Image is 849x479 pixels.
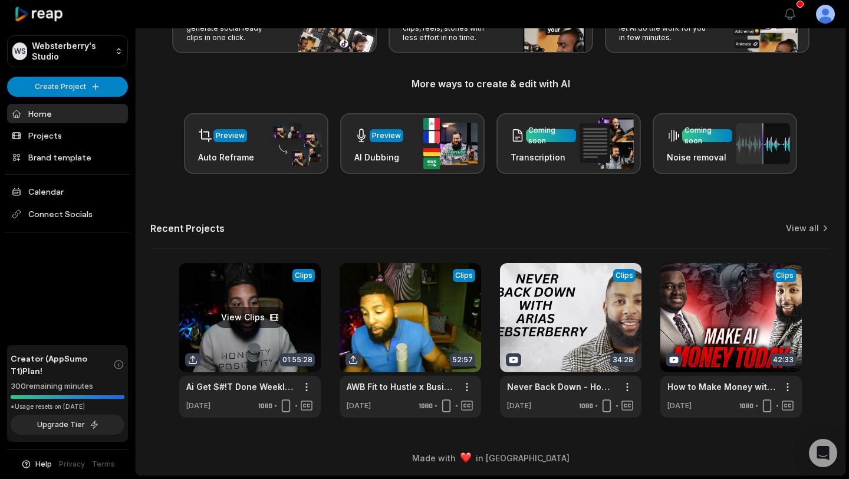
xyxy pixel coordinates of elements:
[150,222,225,234] h2: Recent Projects
[35,459,52,470] span: Help
[7,182,128,201] a: Calendar
[11,352,113,377] span: Creator (AppSumo T1) Plan!
[423,118,478,169] img: ai_dubbing.png
[403,14,494,42] p: Add captions to your clips, reels, stories with less effort in no time.
[12,42,27,60] div: WS
[11,402,124,411] div: *Usage resets on [DATE]
[511,151,576,163] h3: Transcription
[786,222,819,234] a: View all
[7,126,128,145] a: Projects
[619,14,710,42] p: Forget hours of editing, let AI do the work for you in few minutes.
[267,121,321,167] img: auto_reframe.png
[32,41,110,62] p: Websterberry's Studio
[460,452,471,463] img: heart emoji
[7,147,128,167] a: Brand template
[507,380,616,393] a: Never Back Down - How Failure Fuels True Success with [PERSON_NAME] | BWI #117
[354,151,403,163] h3: AI Dubbing
[186,380,295,393] a: Ai Get $#!T Done Weekly [DATE]
[186,14,278,42] p: From long videos generate social ready clips in one click.
[667,380,776,393] a: How to Make Money with AI [DATE]!
[372,130,401,141] div: Preview
[809,439,837,467] div: Open Intercom Messenger
[736,123,790,164] img: noise_removal.png
[685,125,730,146] div: Coming soon
[92,459,115,470] a: Terms
[7,104,128,123] a: Home
[347,380,455,393] a: AWB Fit to Hustle x Business MVP
[147,452,834,464] div: Made with in [GEOGRAPHIC_DATA]
[216,130,245,141] div: Preview
[7,77,128,97] button: Create Project
[528,125,574,146] div: Coming soon
[667,151,732,163] h3: Noise removal
[150,77,831,91] h3: More ways to create & edit with AI
[21,459,52,470] button: Help
[198,151,254,163] h3: Auto Reframe
[59,459,85,470] a: Privacy
[7,204,128,225] span: Connect Socials
[11,415,124,435] button: Upgrade Tier
[11,380,124,392] div: 300 remaining minutes
[580,118,634,169] img: transcription.png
